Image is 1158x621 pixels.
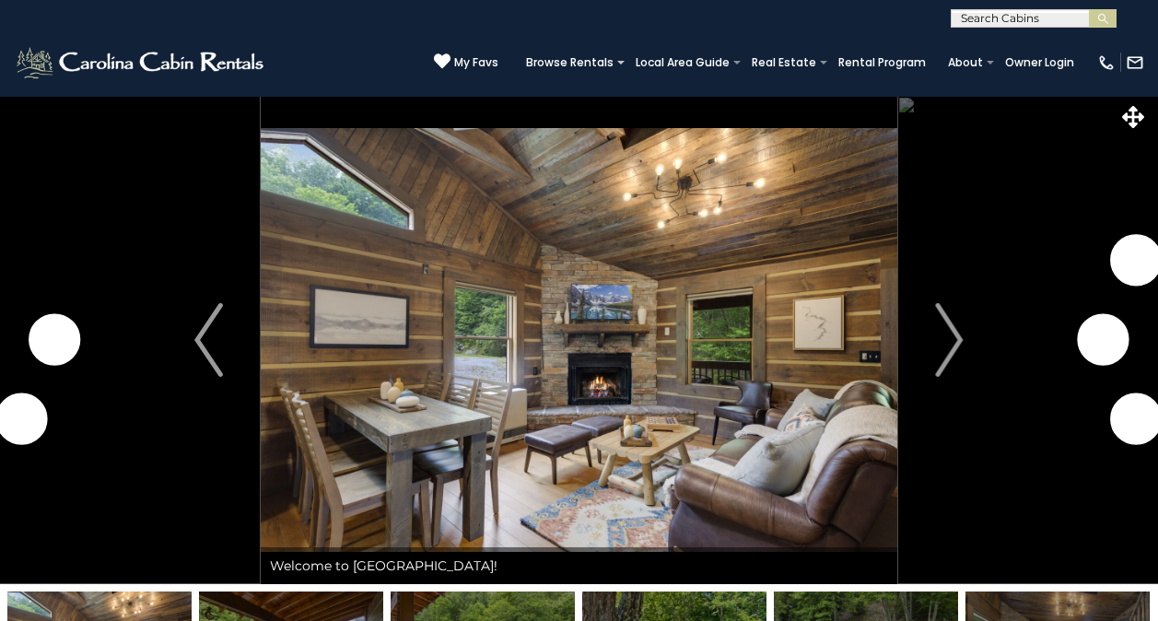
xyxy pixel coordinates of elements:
[194,303,222,377] img: arrow
[1097,53,1116,72] img: phone-regular-white.png
[939,50,992,76] a: About
[626,50,739,76] a: Local Area Guide
[1126,53,1144,72] img: mail-regular-white.png
[157,96,260,584] button: Previous
[996,50,1083,76] a: Owner Login
[14,44,269,81] img: White-1-2.png
[897,96,1000,584] button: Next
[517,50,623,76] a: Browse Rentals
[935,303,963,377] img: arrow
[829,50,935,76] a: Rental Program
[434,53,498,72] a: My Favs
[743,50,825,76] a: Real Estate
[454,54,498,71] span: My Favs
[261,547,897,584] div: Welcome to [GEOGRAPHIC_DATA]!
